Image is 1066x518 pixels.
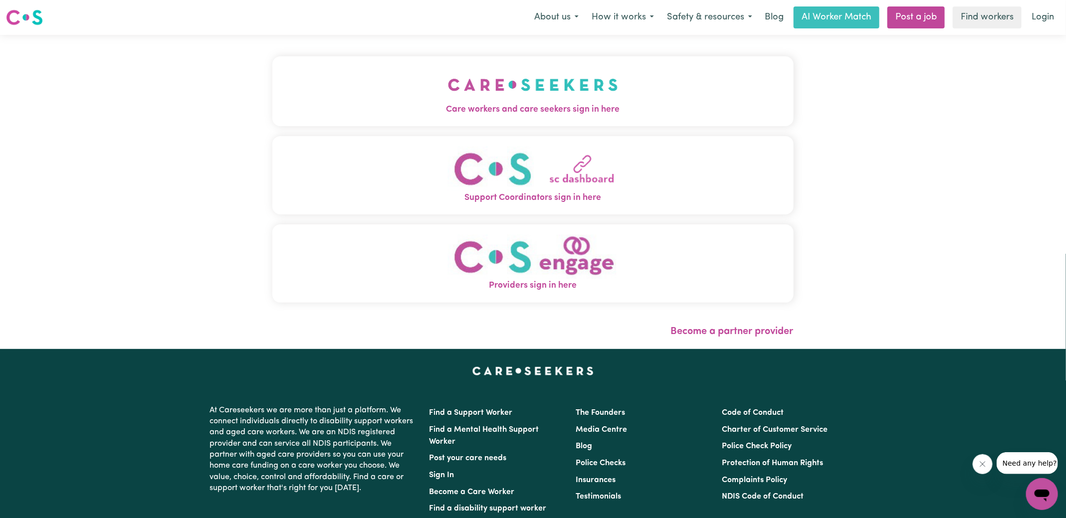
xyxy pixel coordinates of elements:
iframe: Button to launch messaging window [1026,478,1058,510]
a: Careseekers logo [6,6,43,29]
span: Support Coordinators sign in here [272,191,794,204]
a: Become a partner provider [671,327,794,337]
button: Providers sign in here [272,224,794,303]
a: Find a disability support worker [429,505,547,513]
a: Blog [759,6,790,28]
iframe: Message from company [997,452,1058,474]
a: Media Centre [576,426,627,434]
a: NDIS Code of Conduct [722,493,804,501]
iframe: Close message [973,454,993,474]
span: Providers sign in here [272,279,794,292]
a: Find workers [953,6,1022,28]
a: Sign In [429,471,454,479]
a: Police Checks [576,459,626,467]
a: Become a Care Worker [429,488,515,496]
a: Login [1026,6,1060,28]
a: Find a Mental Health Support Worker [429,426,539,446]
a: Charter of Customer Service [722,426,828,434]
img: Careseekers logo [6,8,43,26]
a: Blog [576,442,592,450]
a: Insurances [576,476,616,484]
a: Police Check Policy [722,442,792,450]
a: AI Worker Match [794,6,879,28]
a: Find a Support Worker [429,409,513,417]
span: Care workers and care seekers sign in here [272,103,794,116]
button: How it works [585,7,660,28]
p: At Careseekers we are more than just a platform. We connect individuals directly to disability su... [210,401,418,498]
a: Post a job [887,6,945,28]
button: About us [528,7,585,28]
a: Testimonials [576,493,621,501]
button: Support Coordinators sign in here [272,136,794,214]
a: Post your care needs [429,454,507,462]
a: The Founders [576,409,625,417]
button: Care workers and care seekers sign in here [272,56,794,126]
a: Careseekers home page [472,367,594,375]
a: Protection of Human Rights [722,459,823,467]
a: Code of Conduct [722,409,784,417]
a: Complaints Policy [722,476,787,484]
button: Safety & resources [660,7,759,28]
